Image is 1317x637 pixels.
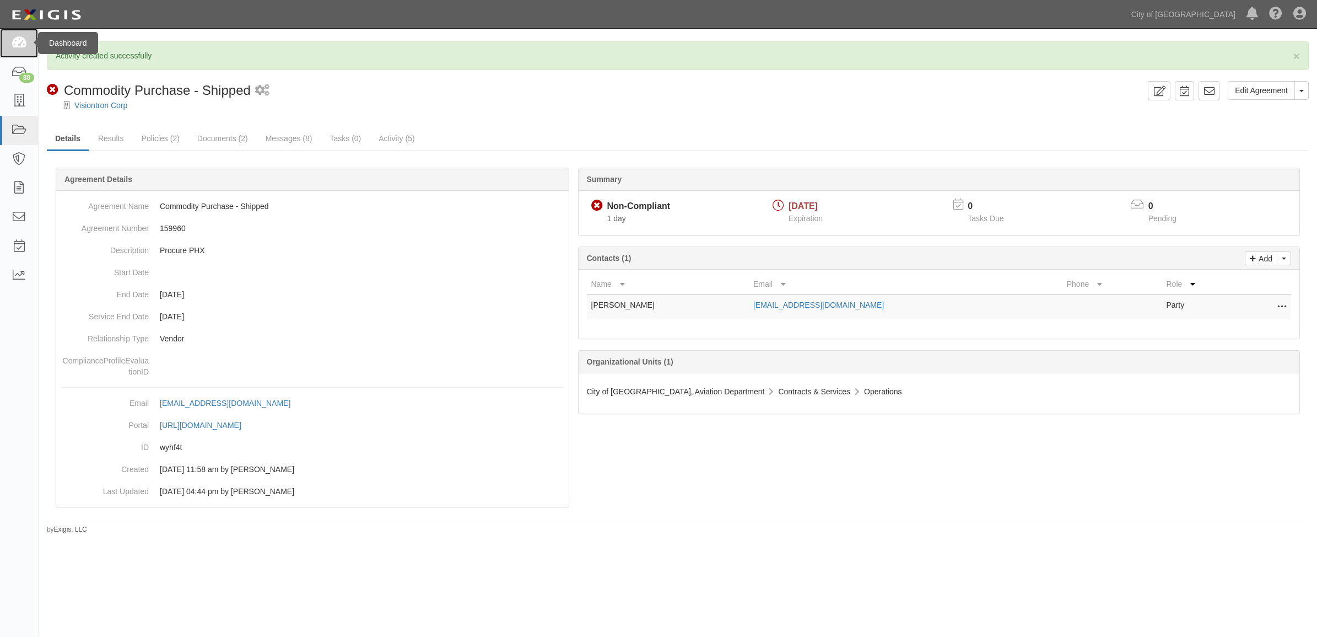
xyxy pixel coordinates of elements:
[61,480,149,497] dt: Last Updated
[968,200,1017,213] p: 0
[61,195,564,217] dd: Commodity Purchase - Shipped
[61,195,149,212] dt: Agreement Name
[61,283,149,300] dt: End Date
[587,175,622,184] b: Summary
[321,127,369,149] a: Tasks (0)
[61,261,149,278] dt: Start Date
[1148,214,1176,223] span: Pending
[587,295,749,319] td: [PERSON_NAME]
[160,398,290,409] div: [EMAIL_ADDRESS][DOMAIN_NAME]
[1162,274,1247,295] th: Role
[160,399,303,408] a: [EMAIL_ADDRESS][DOMAIN_NAME]
[255,85,269,97] i: 1 scheduled workflow
[607,214,626,223] span: Since 09/30/2025
[61,283,564,306] dd: [DATE]
[61,328,564,350] dd: Vendor
[54,526,87,533] a: Exigis, LLC
[587,357,673,366] b: Organizational Units (1)
[38,32,98,54] div: Dashboard
[61,436,564,458] dd: wyhf4t
[61,328,149,344] dt: Relationship Type
[1148,200,1190,213] p: 0
[61,436,149,453] dt: ID
[61,392,149,409] dt: Email
[1162,295,1247,319] td: Party
[90,127,132,149] a: Results
[1293,50,1300,62] button: Close
[47,127,89,151] a: Details
[61,306,564,328] dd: [DATE]
[1062,274,1162,295] th: Phone
[19,73,34,83] div: 30
[61,306,149,322] dt: Service End Date
[1126,3,1241,25] a: City of [GEOGRAPHIC_DATA]
[1228,81,1295,100] a: Edit Agreement
[778,387,850,396] span: Contracts & Services
[160,245,564,256] p: Procure PHX
[864,387,902,396] span: Operations
[61,350,149,377] dt: ComplianceProfileEvaluationID
[587,274,749,295] th: Name
[968,214,1003,223] span: Tasks Due
[1293,50,1300,62] span: ×
[61,480,564,502] dd: [DATE] 04:44 pm by [PERSON_NAME]
[607,200,671,213] div: Non-Compliant
[789,214,823,223] span: Expiration
[64,83,251,98] span: Commodity Purchase - Shipped
[1269,8,1282,21] i: Help Center - Complianz
[257,127,321,149] a: Messages (8)
[1256,252,1272,265] p: Add
[61,414,149,431] dt: Portal
[1245,251,1277,265] a: Add
[753,301,884,309] a: [EMAIL_ADDRESS][DOMAIN_NAME]
[749,274,1062,295] th: Email
[591,200,603,212] i: Non-Compliant
[61,458,149,475] dt: Created
[47,84,58,96] i: Non-Compliant
[160,421,253,430] a: [URL][DOMAIN_NAME]
[189,127,256,149] a: Documents (2)
[789,201,818,211] span: [DATE]
[61,217,564,239] dd: 159960
[61,458,564,480] dd: [DATE] 11:58 am by [PERSON_NAME]
[370,127,423,149] a: Activity (5)
[587,254,631,263] b: Contacts (1)
[8,5,84,25] img: logo-5460c22ac91f19d4615b14bd174203de0afe785f0fc80cf4dbbc73dc1793850b.png
[133,127,188,149] a: Policies (2)
[61,217,149,234] dt: Agreement Number
[47,525,87,534] small: by
[74,101,127,110] a: Visiontron Corp
[47,81,251,100] div: Commodity Purchase - Shipped
[56,50,1300,61] p: Activity created successfully
[64,175,132,184] b: Agreement Details
[587,387,765,396] span: City of [GEOGRAPHIC_DATA], Aviation Department
[61,239,149,256] dt: Description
